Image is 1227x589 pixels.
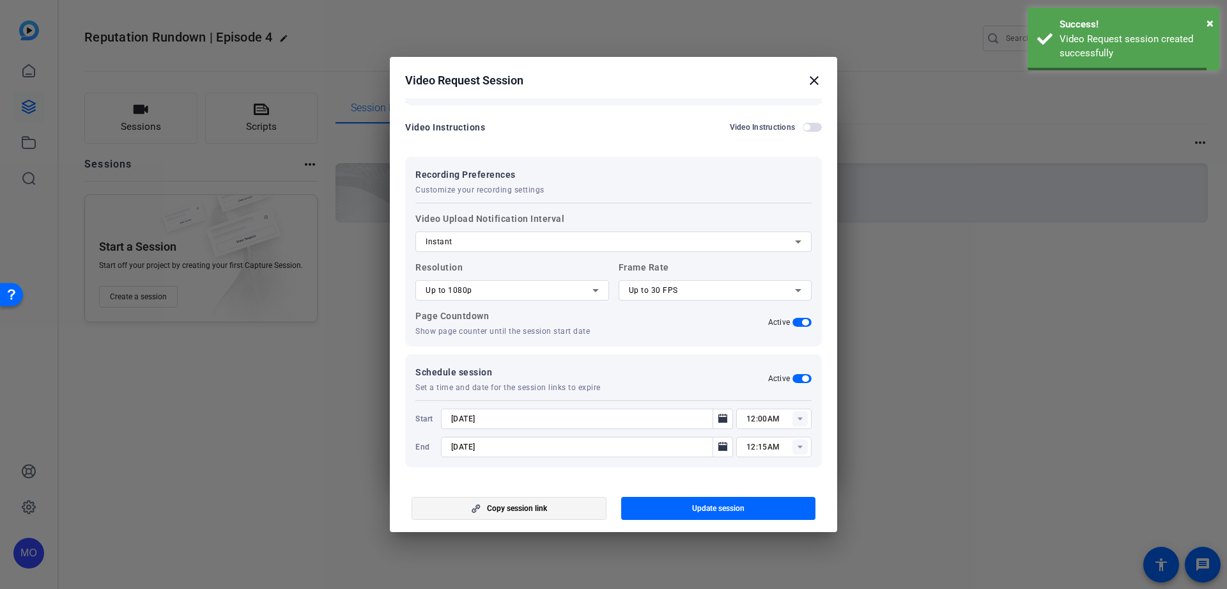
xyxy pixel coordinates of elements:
p: Page Countdown [415,308,609,324]
button: Close [1207,13,1214,33]
input: Choose start date [451,411,710,427]
mat-icon: close [806,73,822,88]
span: Update session [692,503,745,514]
span: Instant [426,237,452,246]
span: Recording Preferences [415,167,544,182]
label: Video Upload Notification Interval [415,211,812,252]
input: Choose expiration date [451,439,710,455]
span: Up to 30 FPS [629,286,678,295]
span: End [415,442,438,452]
span: Schedule session [415,365,601,380]
button: Open calendar [713,437,733,457]
h2: Video Instructions [730,122,796,132]
p: Show page counter until the session start date [415,326,609,336]
span: Set a time and date for the session links to expire [415,382,601,393]
button: Open calendar [713,409,733,429]
label: Resolution [415,260,609,301]
span: Up to 1080p [426,286,472,295]
h2: Active [768,373,791,384]
span: Start [415,414,438,424]
span: × [1207,15,1214,31]
div: Video Instructions [405,120,485,135]
div: Video Request session created successfully [1060,32,1210,61]
div: Video Request Session [405,73,822,88]
button: Copy session link [412,497,606,520]
span: Copy session link [487,503,547,514]
input: Time [746,411,812,427]
button: Update session [621,497,816,520]
label: Frame Rate [619,260,812,301]
span: Customize your recording settings [415,185,544,195]
input: Time [746,439,812,455]
div: Success! [1060,17,1210,32]
h2: Active [768,317,791,327]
